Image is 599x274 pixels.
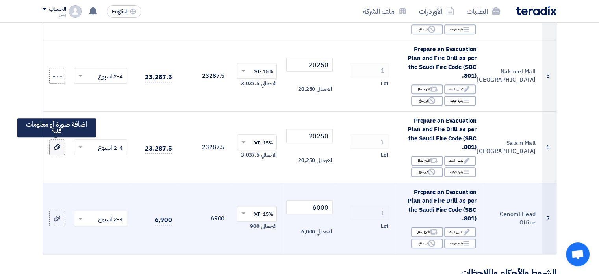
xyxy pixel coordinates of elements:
span: 20,250 [298,157,315,164]
span: الاجمالي [317,157,332,164]
button: English [107,5,141,18]
div: اقترح بدائل [411,227,443,237]
span: Prepare an Evacuation Plan and Fire Drill as per the Saudi Fire Code (SBC 801). [408,188,476,223]
div: بنود فرعية [444,239,476,248]
span: 6,000 [301,228,315,236]
ng-select: VAT [237,134,277,150]
span: 3,037.5 [241,151,260,159]
div: غير متاح [411,239,443,248]
div: بنود فرعية [444,24,476,34]
div: تعديل البند [444,156,476,166]
td: 23287.5 [178,111,231,183]
span: 23,287.5 [145,144,172,154]
span: الاجمالي [261,80,276,88]
img: profile_test.png [69,5,82,18]
span: 6,900 [155,215,172,225]
span: 20,250 [298,85,315,93]
a: الطلبات [460,2,506,21]
div: اقترح بدائل [411,156,443,166]
a: الأوردرات [413,2,460,21]
span: 23,287.5 [145,73,172,82]
div: غير متاح [411,96,443,106]
span: Lot [381,80,388,88]
img: Teradix logo [516,6,556,15]
div: بنود فرعية [444,167,476,177]
input: أدخل سعر الوحدة [286,58,332,72]
td: Salam Mall [GEOGRAPHIC_DATA] [483,111,542,183]
a: ملف الشركة [357,2,413,21]
span: الاجمالي [261,151,276,159]
span: Lot [381,222,388,230]
td: 23287.5 [178,40,231,111]
span: الاجمالي [261,222,276,230]
td: Nakheel Mall [GEOGRAPHIC_DATA] [483,40,542,111]
span: 900 [250,222,260,230]
div: تعديل البند [444,84,476,94]
input: RFQ_STEP1.ITEMS.2.AMOUNT_TITLE [350,134,389,149]
span: الاجمالي [317,85,332,93]
span: الاجمالي [317,228,332,236]
span: English [112,9,128,15]
span: Prepare an Evacuation Plan and Fire Drill as per the Saudi Fire Code (SBC 801). [408,116,476,152]
div: غير متاح [411,167,443,177]
input: أدخل سعر الوحدة [286,129,332,143]
input: أدخل سعر الوحدة [286,200,332,214]
div: الحساب [49,6,66,13]
td: 6900 [178,183,231,254]
input: RFQ_STEP1.ITEMS.2.AMOUNT_TITLE [350,63,389,77]
span: Lot [381,151,388,159]
div: تعديل البند [444,227,476,237]
span: Prepare an Evacuation Plan and Fire Drill as per the Saudi Fire Code (SBC 801). [408,45,476,80]
div: اقترح بدائل [411,84,443,94]
td: 7 [542,183,556,254]
div: بشير [43,12,66,17]
ng-select: VAT [237,63,277,79]
div: بنود فرعية [444,96,476,106]
span: 3,037.5 [241,80,260,88]
ng-select: VAT [237,206,277,222]
div: اضافة صورة أو معلومات فنية [17,118,96,137]
td: 5 [542,40,556,111]
a: Open chat [566,242,590,266]
td: 6 [542,111,556,183]
input: RFQ_STEP1.ITEMS.2.AMOUNT_TITLE [350,206,389,220]
td: Cenomi Head Office [483,183,542,254]
div: غير متاح [411,24,443,34]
